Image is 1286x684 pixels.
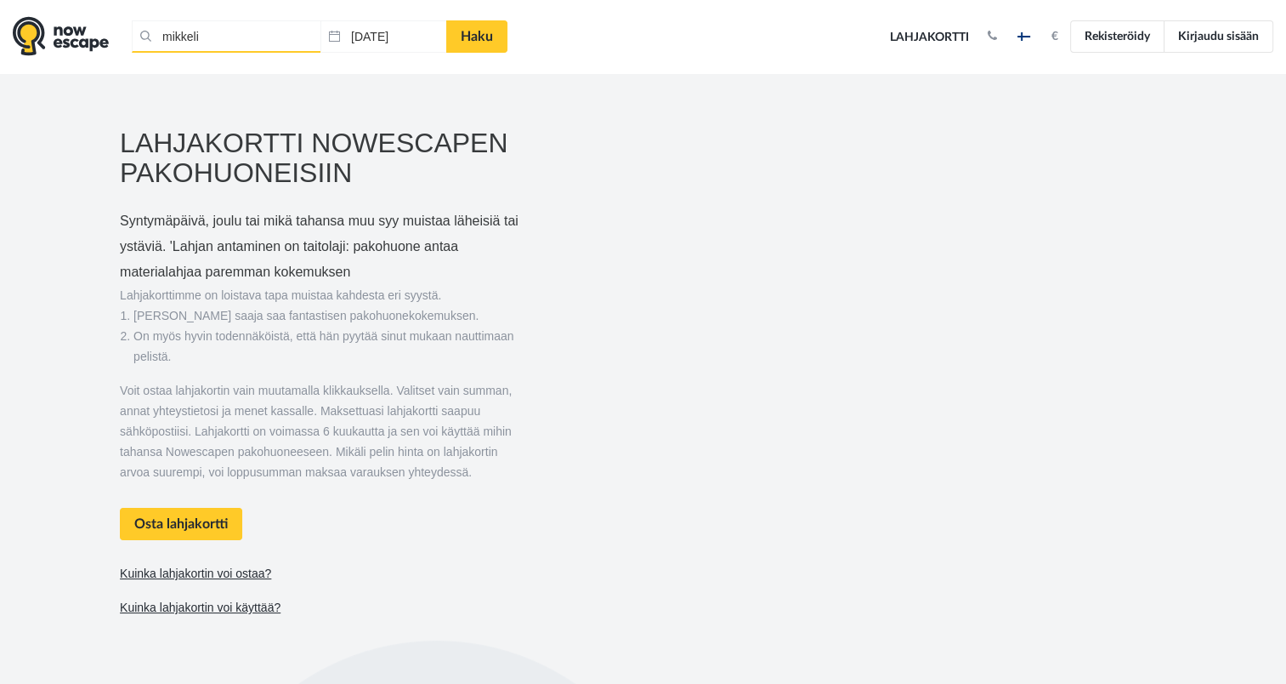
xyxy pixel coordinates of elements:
[1051,31,1058,43] strong: €
[120,208,523,620] div: Syntymäpäivä, joulu tai mikä tahansa muu syy muistaa läheisiä tai ystäviä. 'Lahjan antaminen on t...
[120,285,523,305] p: Lahjakorttimme on loistava tapa muistaa kahdesta eri syystä.
[446,20,507,53] a: Haku
[120,567,271,581] a: Kuinka lahjakortin voi ostaa?
[320,20,446,53] input: Päivä
[1164,20,1273,53] a: Kirjaudu sisään
[1070,20,1164,53] a: Rekisteröidy
[120,508,242,540] a: Osta lahjakortti
[120,601,280,615] a: Kuinka lahjakortin voi käyttää?
[120,380,523,482] p: Voit ostaa lahjakortin vain muutamalla klikkauksella. Valitset vain summan, annat yhteystietosi j...
[120,128,523,188] h1: Lahjakortti Nowescapen pakohuoneisiin
[1043,28,1067,45] button: €
[133,326,523,367] li: On myös hyvin todennäköistä, että hän pyytää sinut mukaan nauttimaan pelistä.
[132,20,320,53] input: Sijainti tai huoneen nimi
[1017,32,1030,41] img: fi.jpg
[133,305,523,326] li: [PERSON_NAME] saaja saa fantastisen pakohuonekokemuksen.
[13,16,109,56] img: logo
[884,19,975,56] a: Lahjakortti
